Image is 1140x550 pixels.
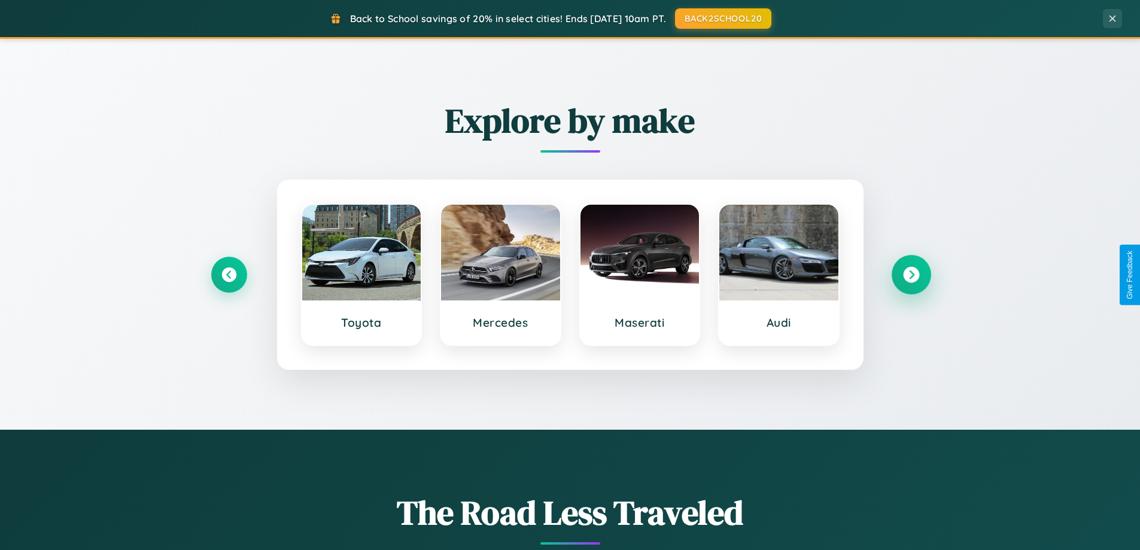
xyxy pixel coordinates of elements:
[211,490,929,536] h1: The Road Less Traveled
[350,13,666,25] span: Back to School savings of 20% in select cities! Ends [DATE] 10am PT.
[1126,251,1134,299] div: Give Feedback
[211,98,929,144] h2: Explore by make
[453,315,548,330] h3: Mercedes
[314,315,409,330] h3: Toyota
[675,8,771,29] button: BACK2SCHOOL20
[592,315,688,330] h3: Maserati
[731,315,826,330] h3: Audi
